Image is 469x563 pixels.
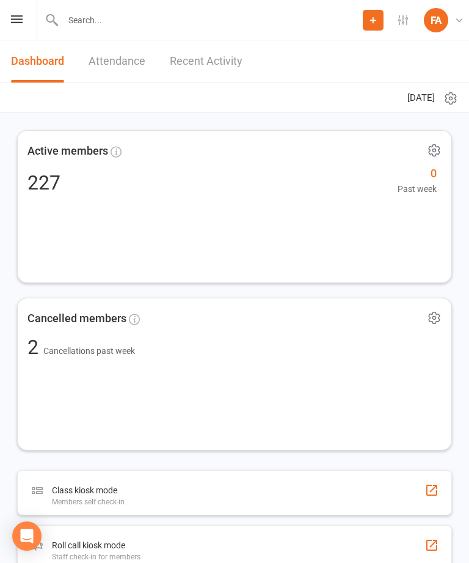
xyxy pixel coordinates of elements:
[43,346,135,356] span: Cancellations past week
[398,182,437,196] span: Past week
[424,8,448,32] div: FA
[398,165,437,183] span: 0
[59,12,363,29] input: Search...
[52,553,140,561] div: Staff check-in for members
[407,90,435,105] span: [DATE]
[52,498,125,506] div: Members self check-in
[27,173,60,193] div: 227
[27,336,43,359] span: 2
[52,538,140,553] div: Roll call kiosk mode
[89,40,145,83] a: Attendance
[11,40,64,83] a: Dashboard
[52,483,125,498] div: Class kiosk mode
[12,521,42,551] div: Open Intercom Messenger
[27,142,108,160] span: Active members
[27,310,126,328] span: Cancelled members
[170,40,242,83] a: Recent Activity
